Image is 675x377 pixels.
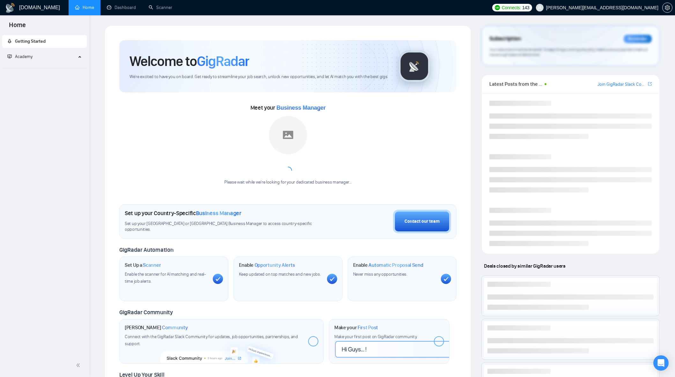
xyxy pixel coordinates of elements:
span: Make your first post on GigRadar community. [334,334,417,339]
span: Scanner [143,262,161,268]
a: dashboardDashboard [107,5,136,10]
span: fund-projection-screen [7,54,12,59]
button: Contact our team [393,210,451,233]
h1: Welcome to [130,53,249,70]
h1: Set up your Country-Specific [125,210,241,217]
h1: Make your [334,324,378,331]
span: loading [284,167,292,174]
div: Reminder [624,35,652,43]
span: Subscription [489,33,521,44]
a: searchScanner [149,5,172,10]
span: rocket [7,39,12,43]
span: export [648,81,652,86]
img: slackcommunity-bg.png [160,334,283,364]
span: Meet your [250,104,326,111]
a: setting [662,5,672,10]
span: Never miss any opportunities. [353,272,407,277]
span: Opportunity Alerts [255,262,295,268]
a: Join GigRadar Slack Community [597,81,647,88]
img: placeholder.png [269,116,307,154]
h1: Enable [353,262,423,268]
span: Deals closed by similar GigRadar users [481,260,568,272]
img: upwork-logo.png [495,5,500,10]
h1: Enable [239,262,295,268]
span: Latest Posts from the GigRadar Community [489,80,543,88]
div: Please wait while we're looking for your dedicated business manager... [220,179,355,185]
span: Keep updated on top matches and new jobs. [239,272,321,277]
span: 143 [522,4,529,11]
li: Academy Homepage [2,66,87,70]
span: Set up your [GEOGRAPHIC_DATA] or [GEOGRAPHIC_DATA] Business Manager to access country-specific op... [125,221,321,233]
span: Home [4,20,31,34]
span: GigRadar Community [119,309,173,316]
li: Getting Started [2,35,87,48]
span: Getting Started [15,39,46,44]
span: GigRadar [197,53,249,70]
span: Your subscription will be renewed. To keep things running smoothly, make sure your payment method... [489,47,647,57]
span: We're excited to have you on board. Get ready to streamline your job search, unlock new opportuni... [130,74,388,80]
img: gigradar-logo.png [398,50,430,82]
span: user [538,5,542,10]
span: Academy [7,54,33,59]
a: homeHome [75,5,94,10]
img: logo [5,3,15,13]
a: export [648,81,652,87]
span: Business Manager [277,105,326,111]
span: Connects: [502,4,521,11]
div: Open Intercom Messenger [653,355,669,371]
span: Academy [15,54,33,59]
span: double-left [76,362,82,368]
h1: [PERSON_NAME] [125,324,188,331]
h1: Set Up a [125,262,161,268]
span: Connect with the GigRadar Slack Community for updates, job opportunities, partnerships, and support. [125,334,298,346]
span: Enable the scanner for AI matching and real-time job alerts. [125,272,206,284]
span: Automatic Proposal Send [368,262,423,268]
span: Business Manager [196,210,241,217]
span: First Post [358,324,378,331]
button: setting [662,3,672,13]
span: Community [162,324,188,331]
div: Contact our team [404,218,440,225]
span: GigRadar Automation [119,246,173,253]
